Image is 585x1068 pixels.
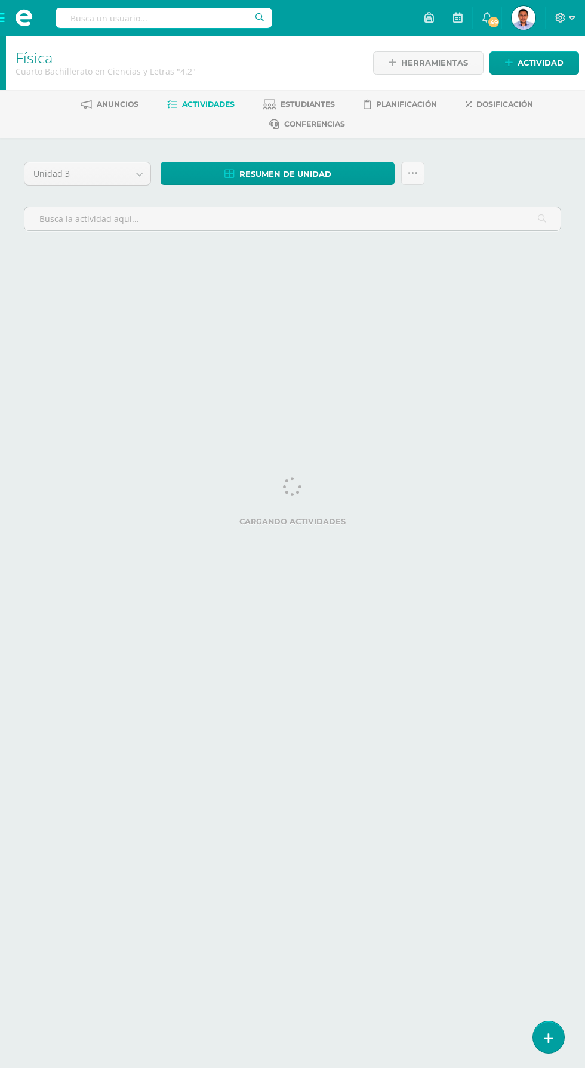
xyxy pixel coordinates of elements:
[376,100,437,109] span: Planificación
[401,52,468,74] span: Herramientas
[24,207,561,230] input: Busca la actividad aquí...
[16,66,358,77] div: Cuarto Bachillerato en Ciencias y Letras '4.2'
[239,163,331,185] span: Resumen de unidad
[24,162,150,185] a: Unidad 3
[16,47,53,67] a: Física
[263,95,335,114] a: Estudiantes
[518,52,564,74] span: Actividad
[182,100,235,109] span: Actividades
[16,49,358,66] h1: Física
[33,162,119,185] span: Unidad 3
[281,100,335,109] span: Estudiantes
[56,8,272,28] input: Busca un usuario...
[81,95,138,114] a: Anuncios
[489,51,579,75] a: Actividad
[466,95,533,114] a: Dosificación
[24,517,561,526] label: Cargando actividades
[269,115,345,134] a: Conferencias
[284,119,345,128] span: Conferencias
[476,100,533,109] span: Dosificación
[161,162,395,185] a: Resumen de unidad
[364,95,437,114] a: Planificación
[373,51,484,75] a: Herramientas
[512,6,535,30] img: b348a37d6ac1e07ade2a89e680b9c67f.png
[487,16,500,29] span: 49
[97,100,138,109] span: Anuncios
[167,95,235,114] a: Actividades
